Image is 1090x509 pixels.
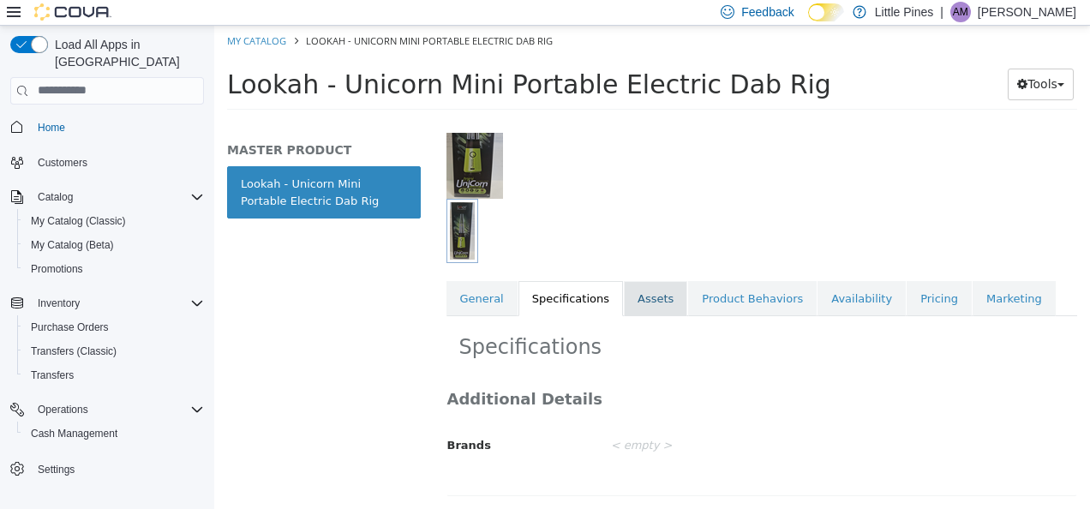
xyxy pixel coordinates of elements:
[31,117,204,138] span: Home
[3,150,211,175] button: Customers
[34,3,111,21] img: Cova
[24,423,204,444] span: Cash Management
[953,2,968,22] span: AM
[31,238,114,252] span: My Catalog (Beta)
[24,341,204,362] span: Transfers (Classic)
[31,293,204,314] span: Inventory
[13,44,617,74] span: Lookah - Unicorn Mini Portable Electric Dab Rig
[24,365,204,386] span: Transfers
[38,121,65,135] span: Home
[92,9,338,21] span: Lookah - Unicorn Mini Portable Electric Dab Rig
[17,257,211,281] button: Promotions
[31,214,126,228] span: My Catalog (Classic)
[24,341,123,362] a: Transfers (Classic)
[24,211,133,231] a: My Catalog (Classic)
[24,317,116,338] a: Purchase Orders
[17,315,211,339] button: Purchase Orders
[808,3,844,21] input: Dark Mode
[24,259,204,279] span: Promotions
[31,344,117,358] span: Transfers (Classic)
[3,291,211,315] button: Inventory
[13,117,207,132] h5: MASTER PRODUCT
[232,45,289,173] img: 150
[24,235,121,255] a: My Catalog (Beta)
[410,255,473,291] a: Assets
[3,398,211,422] button: Operations
[808,21,809,22] span: Dark Mode
[3,456,211,481] button: Settings
[38,403,88,416] span: Operations
[17,422,211,446] button: Cash Management
[17,363,211,387] button: Transfers
[758,255,841,291] a: Marketing
[31,187,204,207] span: Catalog
[950,2,971,22] div: Aron Mitchell
[384,405,875,435] div: < empty >
[24,423,124,444] a: Cash Management
[940,2,943,22] p: |
[38,296,80,310] span: Inventory
[31,459,81,480] a: Settings
[692,255,758,291] a: Pricing
[24,211,204,231] span: My Catalog (Classic)
[3,115,211,140] button: Home
[233,413,277,426] span: Brands
[48,36,204,70] span: Load All Apps in [GEOGRAPHIC_DATA]
[13,9,72,21] a: My Catalog
[233,363,863,383] h3: Additional Details
[17,233,211,257] button: My Catalog (Beta)
[794,43,859,75] button: Tools
[31,293,87,314] button: Inventory
[31,117,72,138] a: Home
[31,153,94,173] a: Customers
[13,141,207,193] a: Lookah - Unicorn Mini Portable Electric Dab Rig
[474,255,602,291] a: Product Behaviors
[24,365,81,386] a: Transfers
[31,152,204,173] span: Customers
[978,2,1076,22] p: [PERSON_NAME]
[17,209,211,233] button: My Catalog (Classic)
[875,2,933,22] p: Little Pines
[31,399,204,420] span: Operations
[24,259,90,279] a: Promotions
[31,320,109,334] span: Purchase Orders
[304,255,409,291] a: Specifications
[38,190,73,204] span: Catalog
[24,317,204,338] span: Purchase Orders
[17,339,211,363] button: Transfers (Classic)
[741,3,794,21] span: Feedback
[603,255,692,291] a: Availability
[232,255,303,291] a: General
[31,187,80,207] button: Catalog
[3,185,211,209] button: Catalog
[24,235,204,255] span: My Catalog (Beta)
[38,463,75,476] span: Settings
[31,399,95,420] button: Operations
[31,427,117,440] span: Cash Management
[31,458,204,479] span: Settings
[31,368,74,382] span: Transfers
[245,308,851,335] h2: Specifications
[38,156,87,170] span: Customers
[31,262,83,276] span: Promotions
